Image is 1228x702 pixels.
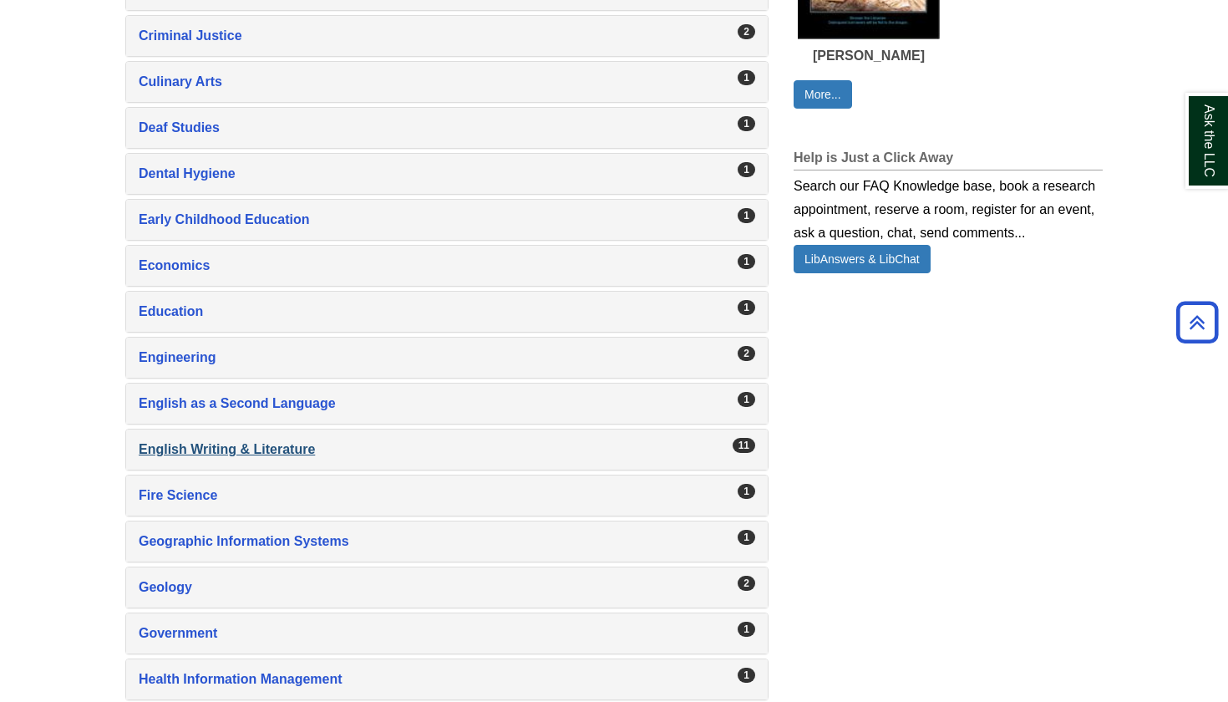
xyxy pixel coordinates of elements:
a: English Writing & Literature [139,438,755,461]
a: Early Childhood Education [139,208,755,231]
div: 1 [738,484,755,499]
div: 2 [738,346,755,361]
a: Engineering [139,346,755,369]
a: Back to Top [1170,311,1224,333]
a: Fire Science [139,484,755,507]
a: Economics [139,254,755,277]
div: [PERSON_NAME] [798,48,940,64]
div: 1 [738,254,755,269]
div: 1 [738,530,755,545]
a: Dental Hygiene [139,162,755,186]
div: 1 [738,622,755,637]
a: English as a Second Language [139,392,755,415]
a: Geology [139,576,755,599]
div: 1 [738,668,755,683]
a: More... [794,80,852,109]
div: 1 [738,116,755,131]
h2: Help is Just a Click Away [794,150,1103,170]
div: Search our FAQ Knowledge base, book a research appointment, reserve a room, register for an event... [794,170,1103,245]
a: Culinary Arts [139,70,755,94]
div: 1 [738,208,755,223]
a: Health Information Management [139,668,755,691]
div: 11 [733,438,755,453]
a: LibAnswers & LibChat [794,245,931,273]
a: Government [139,622,755,645]
a: Deaf Studies [139,116,755,140]
div: 2 [738,576,755,591]
div: 1 [738,70,755,85]
div: 2 [738,24,755,39]
a: Criminal Justice [139,24,755,48]
div: 1 [738,162,755,177]
div: 1 [738,300,755,315]
a: Geographic Information Systems [139,530,755,553]
a: Education [139,300,755,323]
div: 1 [738,392,755,407]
